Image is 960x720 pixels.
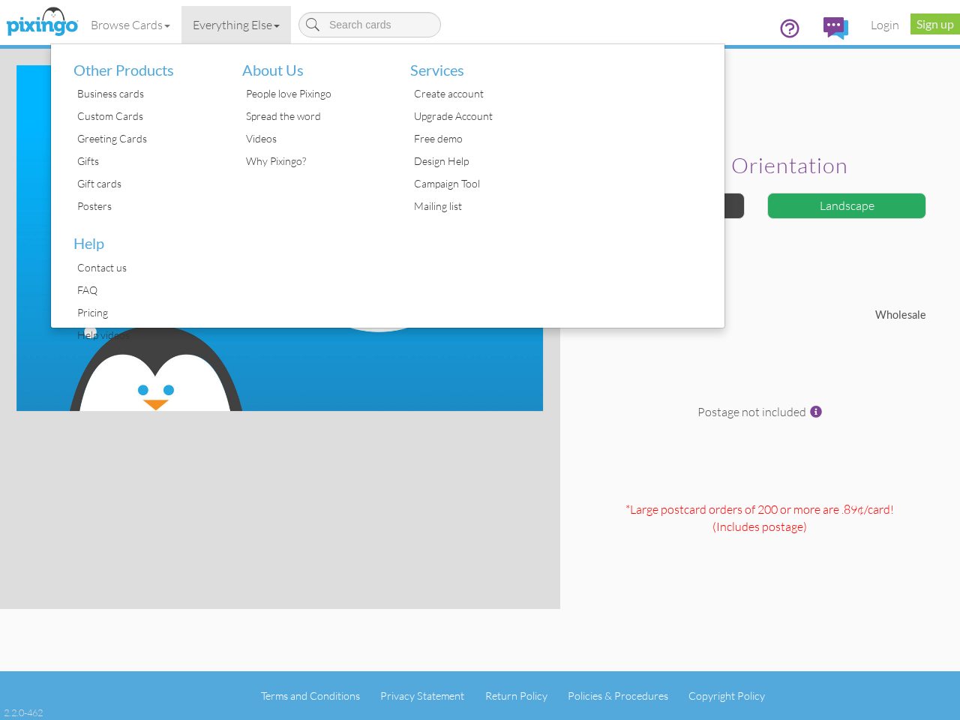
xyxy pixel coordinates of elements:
a: Copyright Policy [688,689,765,702]
div: Contact us [73,256,220,279]
a: Privacy Statement [380,689,464,702]
div: Campaign Tool [410,172,556,195]
div: Gifts [73,150,220,172]
div: Landscape [767,193,926,219]
div: FAQ [73,279,220,301]
div: *Large postcard orders of 200 or more are .89¢/card! (Includes postage ) [571,501,949,608]
div: Spread the word [242,105,388,127]
li: Help [62,217,220,256]
img: comments.svg [823,17,848,40]
h2: Select orientation [590,154,922,178]
div: Help videos [73,324,220,346]
img: create-your-own-landscape.jpg [16,65,543,411]
a: Sign up [910,13,960,34]
div: Gift cards [73,172,220,195]
div: Business cards [73,82,220,105]
li: Services [399,44,556,83]
div: Mailing list [410,195,556,217]
a: Browse Cards [79,6,181,43]
li: About Us [231,44,388,83]
div: People love Pixingo [242,82,388,105]
a: Everything Else [181,6,291,43]
a: Return Policy [485,689,547,702]
div: Pricing [73,301,220,324]
div: Why Pixingo? [242,150,388,172]
div: 2.2.0-462 [4,706,43,719]
a: Terms and Conditions [261,689,360,702]
img: pixingo logo [2,4,82,41]
div: Upgrade Account [410,105,556,127]
a: Login [859,6,910,43]
div: Custom Cards [73,105,220,127]
div: Greeting Cards [73,127,220,150]
a: Policies & Procedures [568,689,668,702]
div: Postage not included [571,403,949,493]
li: Other Products [62,44,220,83]
div: Create account [410,82,556,105]
div: Free demo [410,127,556,150]
div: Wholesale [760,307,937,323]
input: Search cards [298,12,441,37]
div: Videos [242,127,388,150]
iframe: Chat [959,719,960,720]
div: Posters [73,195,220,217]
div: Design Help [410,150,556,172]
